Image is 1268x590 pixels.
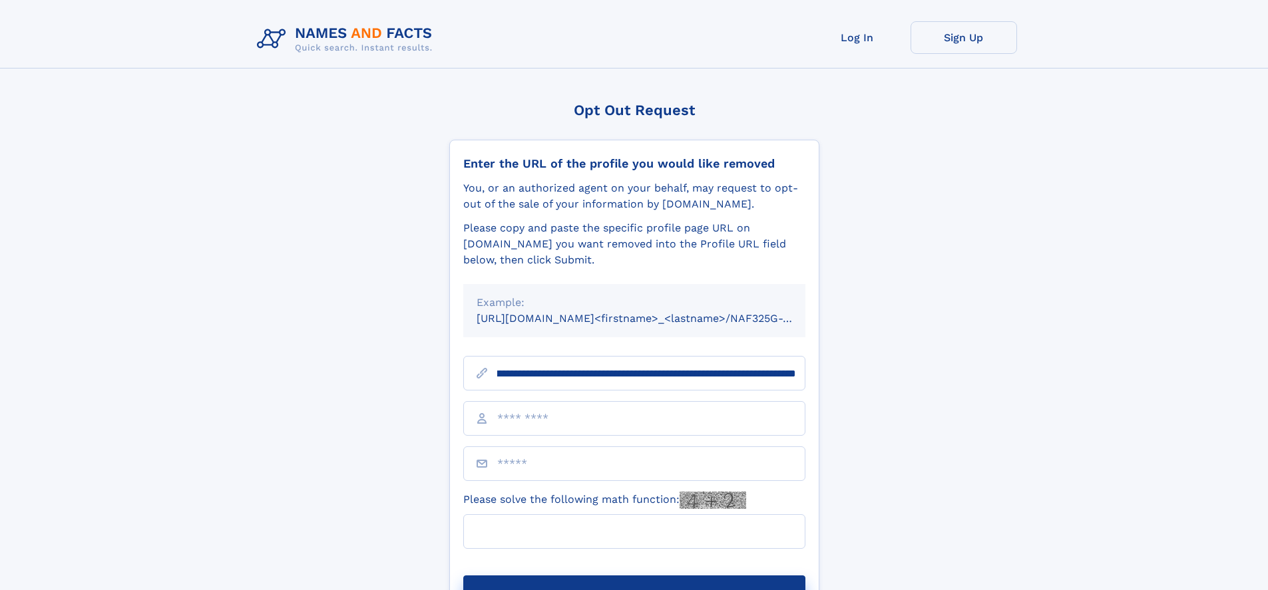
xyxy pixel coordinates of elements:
[449,102,819,118] div: Opt Out Request
[477,295,792,311] div: Example:
[804,21,911,54] a: Log In
[463,180,805,212] div: You, or an authorized agent on your behalf, may request to opt-out of the sale of your informatio...
[463,220,805,268] div: Please copy and paste the specific profile page URL on [DOMAIN_NAME] you want removed into the Pr...
[463,492,746,509] label: Please solve the following math function:
[252,21,443,57] img: Logo Names and Facts
[463,156,805,171] div: Enter the URL of the profile you would like removed
[477,312,831,325] small: [URL][DOMAIN_NAME]<firstname>_<lastname>/NAF325G-xxxxxxxx
[911,21,1017,54] a: Sign Up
